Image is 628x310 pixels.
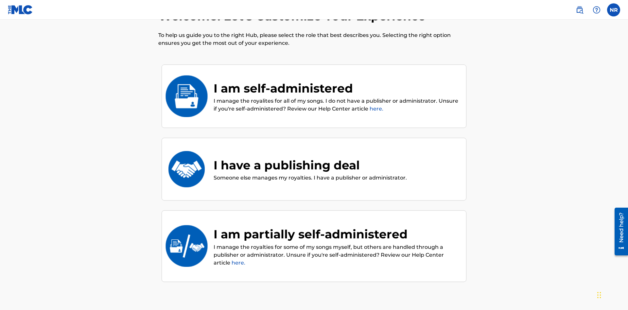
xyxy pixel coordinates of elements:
[370,106,383,112] a: here.
[165,75,208,117] img: I am self-administered
[158,31,470,47] p: To help us guide you to the right Hub, please select the role that best describes you. Selecting ...
[232,260,245,266] a: here.
[214,243,460,267] p: I manage the royalties for some of my songs myself, but others are handled through a publisher or...
[8,5,33,14] img: MLC Logo
[162,64,466,128] div: I am self-administeredI am self-administeredI manage the royalites for all of my songs. I do not ...
[595,279,628,310] iframe: Chat Widget
[214,156,407,174] div: I have a publishing deal
[165,225,208,267] img: I am partially self-administered
[573,3,586,16] a: Public Search
[214,79,460,97] div: I am self-administered
[593,6,601,14] img: help
[214,225,460,243] div: I am partially self-administered
[162,138,466,200] div: I have a publishing dealI have a publishing dealSomeone else manages my royalties. I have a publi...
[162,210,466,282] div: I am partially self-administeredI am partially self-administeredI manage the royalties for some o...
[607,3,620,16] div: User Menu
[610,205,628,259] iframe: Resource Center
[576,6,584,14] img: search
[214,174,407,182] p: Someone else manages my royalties. I have a publisher or administrator.
[590,3,603,16] div: Help
[214,97,460,113] p: I manage the royalites for all of my songs. I do not have a publisher or administrator. Unsure if...
[597,285,601,305] div: Drag
[165,148,208,190] img: I have a publishing deal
